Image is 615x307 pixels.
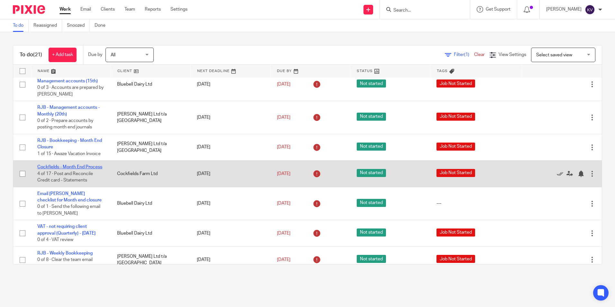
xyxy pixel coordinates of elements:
[37,138,102,149] a: RJB - Bookkeeping - Month End Closure
[37,152,101,156] span: 1 of 15 · Awaze Vacation Invoice
[436,169,475,177] span: Job Not Started
[277,145,290,149] span: [DATE]
[454,52,474,57] span: Filter
[145,6,161,13] a: Reports
[436,255,475,263] span: Job Not Started
[37,251,93,256] a: RJB - Weekly Bookkeeping
[436,79,475,88] span: Job Not Started
[111,53,115,57] span: All
[585,5,595,15] img: svg%3E
[60,6,71,13] a: Work
[190,247,270,273] td: [DATE]
[37,72,98,83] a: Bluebell Dairy Ltd - Monthly Management accounts (15th)
[88,51,102,58] p: Due by
[13,5,45,14] img: Pixie
[33,52,42,57] span: (21)
[464,52,469,57] span: (1)
[190,101,270,134] td: [DATE]
[95,19,110,32] a: Done
[67,19,90,32] a: Snoozed
[436,113,475,121] span: Job Not Started
[111,161,190,187] td: Cockfields Farm Ltd
[557,171,566,177] a: Mark as done
[33,19,62,32] a: Reassigned
[111,68,190,101] td: Bluebell Dairy Ltd
[111,187,190,220] td: Bluebell Dairy Ltd
[277,172,290,176] span: [DATE]
[37,191,102,202] a: Email [PERSON_NAME] checklist for Month end closure
[436,228,475,237] span: Job Not Started
[37,237,73,242] span: 0 of 4 · VAT review
[124,6,135,13] a: Team
[357,255,386,263] span: Not started
[190,161,270,187] td: [DATE]
[37,105,100,116] a: RJB - Management accounts - Monthly (20th)
[170,6,188,13] a: Settings
[277,201,290,206] span: [DATE]
[80,6,91,13] a: Email
[37,165,102,169] a: Cockfields - Month End Process
[357,113,386,121] span: Not started
[357,228,386,237] span: Not started
[37,172,93,183] span: 4 of 17 · Post and Reconcile Credit card - Statements
[111,220,190,247] td: Bluebell Dairy Ltd
[436,143,475,151] span: Job Not Started
[546,6,582,13] p: [PERSON_NAME]
[111,247,190,273] td: [PERSON_NAME] Ltd t/a [GEOGRAPHIC_DATA]
[277,115,290,120] span: [DATE]
[37,224,96,235] a: VAT - not requiring client approval (Quarterly) - [DATE]
[111,134,190,161] td: [PERSON_NAME] Ltd t/a [GEOGRAPHIC_DATA]
[37,118,93,130] span: 0 of 2 · Prepare accounts by posting month end journals
[101,6,115,13] a: Clients
[499,52,526,57] span: View Settings
[277,82,290,87] span: [DATE]
[357,169,386,177] span: Not started
[111,101,190,134] td: [PERSON_NAME] Ltd t/a [GEOGRAPHIC_DATA]
[437,69,448,73] span: Tags
[393,8,451,14] input: Search
[20,51,42,58] h1: To do
[357,199,386,207] span: Not started
[486,7,510,12] span: Get Support
[357,143,386,151] span: Not started
[190,68,270,101] td: [DATE]
[37,205,100,216] span: 0 of 1 · Send the following email to [PERSON_NAME]
[277,231,290,236] span: [DATE]
[536,53,572,57] span: Select saved view
[37,85,104,97] span: 0 of 3 · Accounts are prepared by [PERSON_NAME]
[277,257,290,262] span: [DATE]
[37,257,93,269] span: 0 of 8 · Clear the team email account
[13,19,29,32] a: To do
[436,200,516,207] div: ---
[357,79,386,88] span: Not started
[190,187,270,220] td: [DATE]
[190,134,270,161] td: [DATE]
[49,48,77,62] a: + Add task
[190,220,270,247] td: [DATE]
[474,52,485,57] a: Clear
